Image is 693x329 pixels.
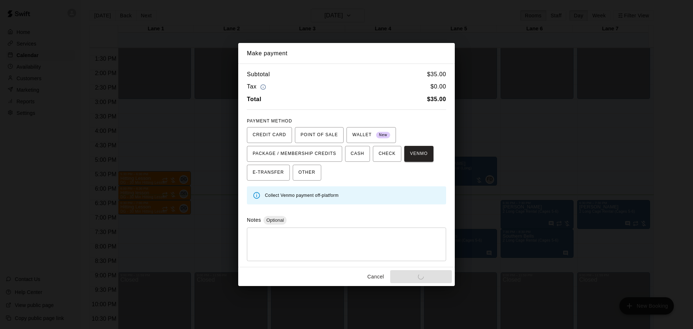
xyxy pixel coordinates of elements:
span: E-TRANSFER [253,167,284,178]
span: OTHER [298,167,315,178]
span: CHECK [379,148,396,160]
button: WALLET New [346,127,396,143]
h6: Tax [247,82,268,92]
button: OTHER [293,165,321,181]
span: CREDIT CARD [253,129,286,141]
span: Optional [263,217,287,223]
b: Total [247,96,261,102]
button: E-TRANSFER [247,165,290,181]
button: POINT OF SALE [295,127,344,143]
span: PAYMENT METHOD [247,118,292,124]
button: CREDIT CARD [247,127,292,143]
b: $ 35.00 [427,96,446,102]
label: Notes [247,217,261,223]
button: Cancel [364,270,387,283]
span: New [376,130,390,140]
h6: $ 0.00 [431,82,446,92]
h2: Make payment [238,43,455,64]
h6: $ 35.00 [427,70,446,79]
button: PACKAGE / MEMBERSHIP CREDITS [247,146,342,162]
button: VENMO [404,146,433,162]
span: WALLET [352,129,390,141]
button: CASH [345,146,370,162]
h6: Subtotal [247,70,270,79]
span: Collect Venmo payment off-platform [265,193,339,198]
span: PACKAGE / MEMBERSHIP CREDITS [253,148,336,160]
span: VENMO [410,148,428,160]
button: CHECK [373,146,401,162]
span: POINT OF SALE [301,129,338,141]
span: CASH [351,148,364,160]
